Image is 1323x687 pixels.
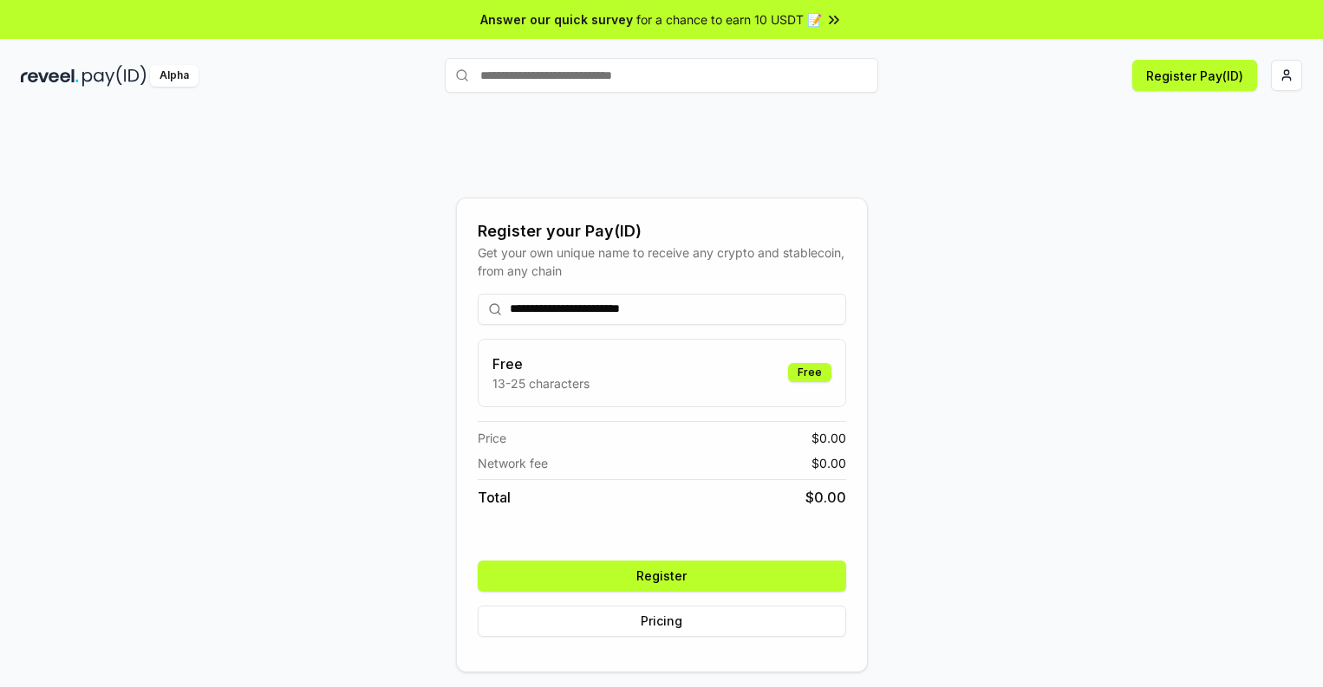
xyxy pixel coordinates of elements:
[478,219,846,243] div: Register your Pay(ID)
[492,353,590,374] h3: Free
[1132,60,1257,91] button: Register Pay(ID)
[21,65,79,87] img: reveel_dark
[811,429,846,447] span: $ 0.00
[478,429,506,447] span: Price
[478,487,511,508] span: Total
[811,454,846,472] span: $ 0.00
[492,374,590,392] p: 13-25 characters
[82,65,147,87] img: pay_id
[478,454,548,472] span: Network fee
[150,65,199,87] div: Alpha
[478,561,846,592] button: Register
[805,487,846,508] span: $ 0.00
[478,243,846,280] div: Get your own unique name to receive any crypto and stablecoin, from any chain
[636,10,822,29] span: for a chance to earn 10 USDT 📝
[478,606,846,637] button: Pricing
[788,363,831,382] div: Free
[480,10,633,29] span: Answer our quick survey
